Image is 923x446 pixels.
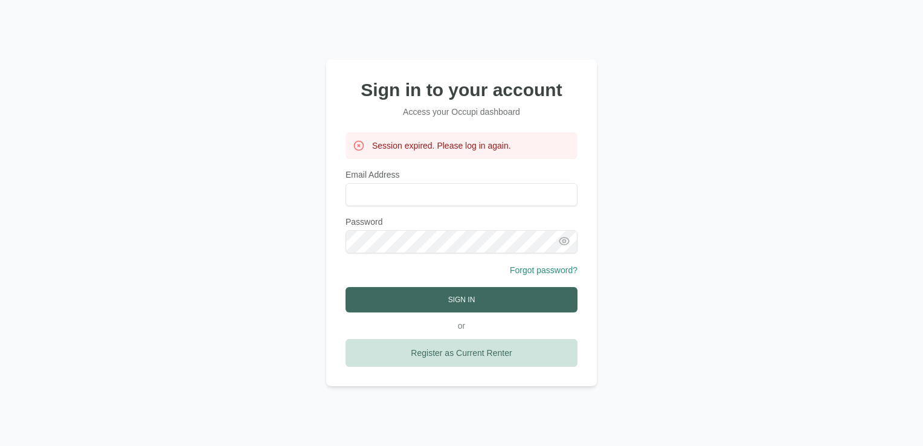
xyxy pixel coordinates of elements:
[346,216,577,228] label: Password
[372,140,511,152] p: Session expired. Please log in again.
[346,320,577,332] div: or
[346,106,577,118] p: Access your Occupi dashboard
[346,169,577,181] label: Email Address
[346,287,577,312] button: Sign In
[346,339,577,367] a: Register as Current Renter
[510,264,577,276] button: Forgot password?
[346,79,577,101] h1: Sign in to your account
